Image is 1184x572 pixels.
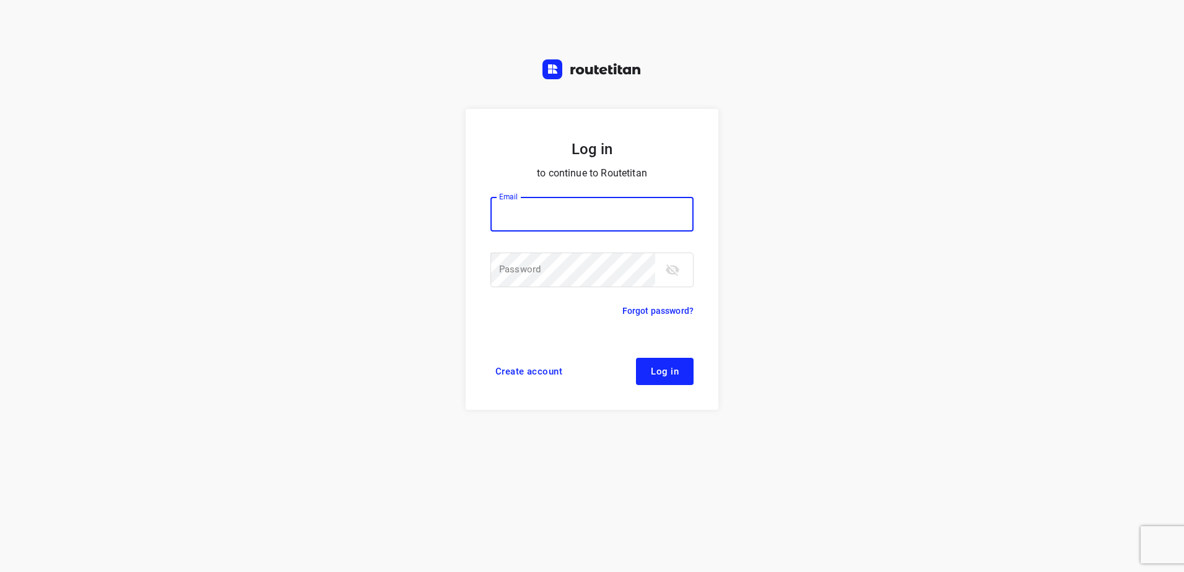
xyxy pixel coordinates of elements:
[542,59,642,79] img: Routetitan
[636,358,694,385] button: Log in
[542,59,642,82] a: Routetitan
[495,366,562,376] span: Create account
[490,165,694,182] p: to continue to Routetitan
[622,303,694,318] a: Forgot password?
[490,139,694,160] h5: Log in
[490,358,567,385] a: Create account
[660,258,685,282] button: toggle password visibility
[651,366,679,376] span: Log in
